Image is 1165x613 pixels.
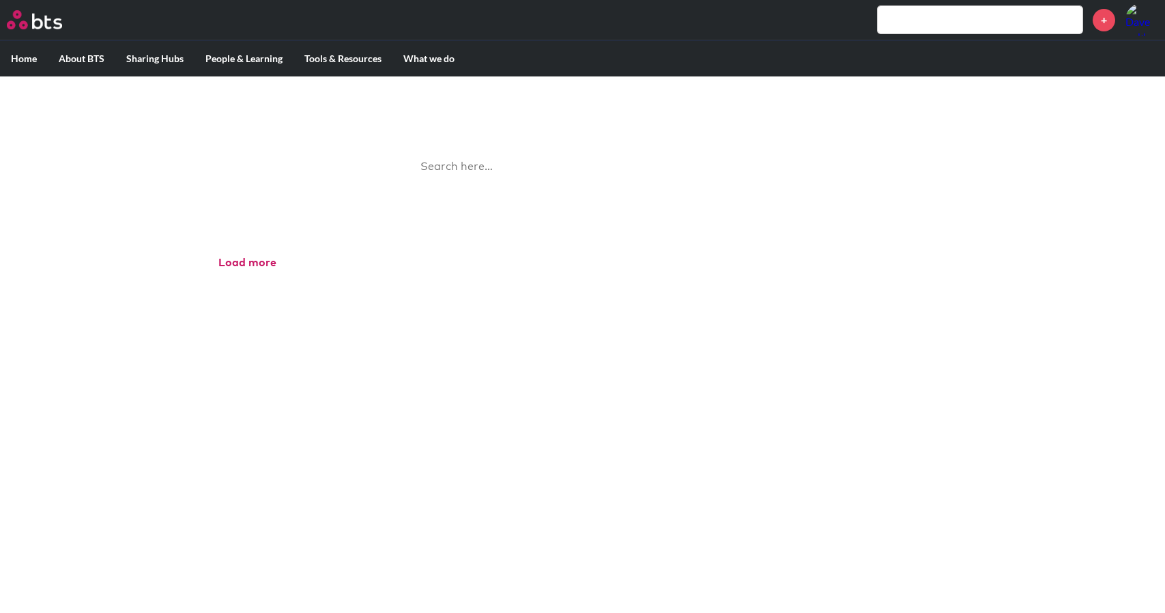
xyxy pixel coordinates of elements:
img: Dave Ackley [1125,3,1158,36]
a: Ask a Question/Provide Feedback [503,199,662,212]
label: People & Learning [195,41,293,76]
label: About BTS [48,41,115,76]
a: + [1093,9,1115,31]
img: BTS Logo [7,10,62,29]
button: Load more [218,255,276,270]
p: Best reusable photos in one place [399,120,767,135]
a: Profile [1125,3,1158,36]
a: Go home [7,10,87,29]
input: Search here… [412,149,753,185]
label: What we do [392,41,465,76]
label: Tools & Resources [293,41,392,76]
h1: Image Gallery [399,90,767,121]
label: Sharing Hubs [115,41,195,76]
